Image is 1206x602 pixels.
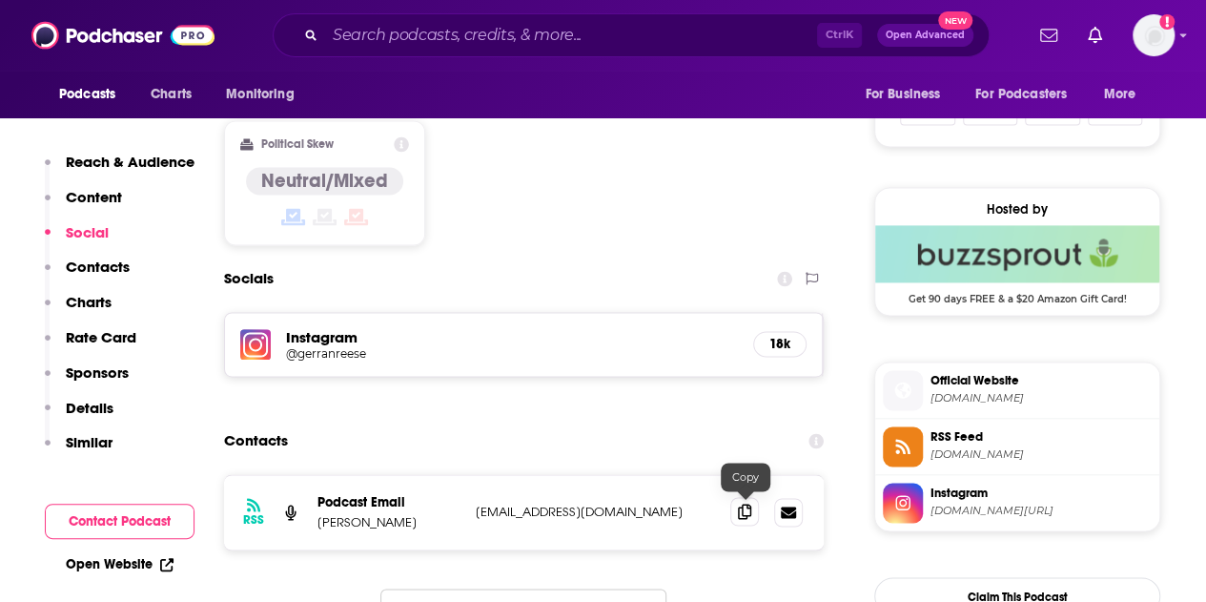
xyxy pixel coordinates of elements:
span: For Business [865,81,940,108]
a: Buzzsprout Deal: Get 90 days FREE & a $20 Amazon Gift Card! [875,225,1159,303]
button: Content [45,188,122,223]
span: New [938,11,972,30]
input: Search podcasts, credits, & more... [325,20,817,51]
button: Contacts [45,258,130,293]
button: Rate Card [45,328,136,363]
button: Open AdvancedNew [877,24,973,47]
button: open menu [963,76,1094,113]
button: Contact Podcast [45,504,194,539]
button: Social [45,223,109,259]
p: Podcast Email [317,494,460,510]
h5: @gerranreese [286,346,591,361]
a: Show notifications dropdown [1080,19,1110,52]
button: open menu [46,76,140,113]
img: iconImage [240,329,271,360]
p: Contacts [66,258,130,276]
span: Instagram [930,485,1152,502]
span: Charts [151,81,192,108]
h2: Socials [224,260,274,297]
button: Charts [45,293,112,328]
a: @gerranreese [286,346,738,361]
h2: Political Skew [261,137,334,151]
img: Podchaser - Follow, Share and Rate Podcasts [31,17,215,53]
span: buzzsprout.com [930,391,1152,405]
h5: Instagram [286,328,738,346]
button: Show profile menu [1133,14,1175,56]
h5: 18k [769,336,790,352]
span: Open Advanced [886,31,965,40]
a: Show notifications dropdown [1032,19,1065,52]
p: Reach & Audience [66,153,194,171]
div: Search podcasts, credits, & more... [273,13,990,57]
img: User Profile [1133,14,1175,56]
p: [PERSON_NAME] [317,514,460,530]
p: Sponsors [66,363,129,382]
span: instagram.com/gerranreese [930,504,1152,518]
button: open menu [213,76,318,113]
span: Get 90 days FREE & a $20 Amazon Gift Card! [875,282,1159,305]
a: Official Website[DOMAIN_NAME] [883,370,1152,410]
span: Official Website [930,372,1152,389]
a: Open Website [66,556,174,572]
p: Similar [66,433,112,451]
p: Content [66,188,122,206]
button: Reach & Audience [45,153,194,188]
span: Logged in as megcassidy [1133,14,1175,56]
button: Similar [45,433,112,468]
button: open menu [1091,76,1160,113]
button: Sponsors [45,363,129,399]
div: Copy [721,463,770,491]
h3: RSS [243,512,264,528]
span: For Podcasters [975,81,1067,108]
span: Ctrl K [817,23,862,48]
span: More [1104,81,1136,108]
div: Hosted by [875,201,1159,218]
p: [EMAIL_ADDRESS][DOMAIN_NAME] [476,504,715,520]
button: open menu [851,76,964,113]
p: Details [66,399,113,417]
h2: Contacts [224,423,288,459]
a: Instagram[DOMAIN_NAME][URL] [883,483,1152,523]
p: Social [66,223,109,241]
span: Podcasts [59,81,115,108]
img: Buzzsprout Deal: Get 90 days FREE & a $20 Amazon Gift Card! [875,225,1159,282]
a: RSS Feed[DOMAIN_NAME] [883,426,1152,467]
svg: Add a profile image [1159,14,1175,30]
h4: Neutral/Mixed [261,169,388,193]
p: Rate Card [66,328,136,346]
span: feeds.buzzsprout.com [930,447,1152,462]
p: Charts [66,293,112,311]
span: Monitoring [226,81,294,108]
button: Details [45,399,113,434]
a: Charts [138,76,203,113]
span: RSS Feed [930,428,1152,446]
